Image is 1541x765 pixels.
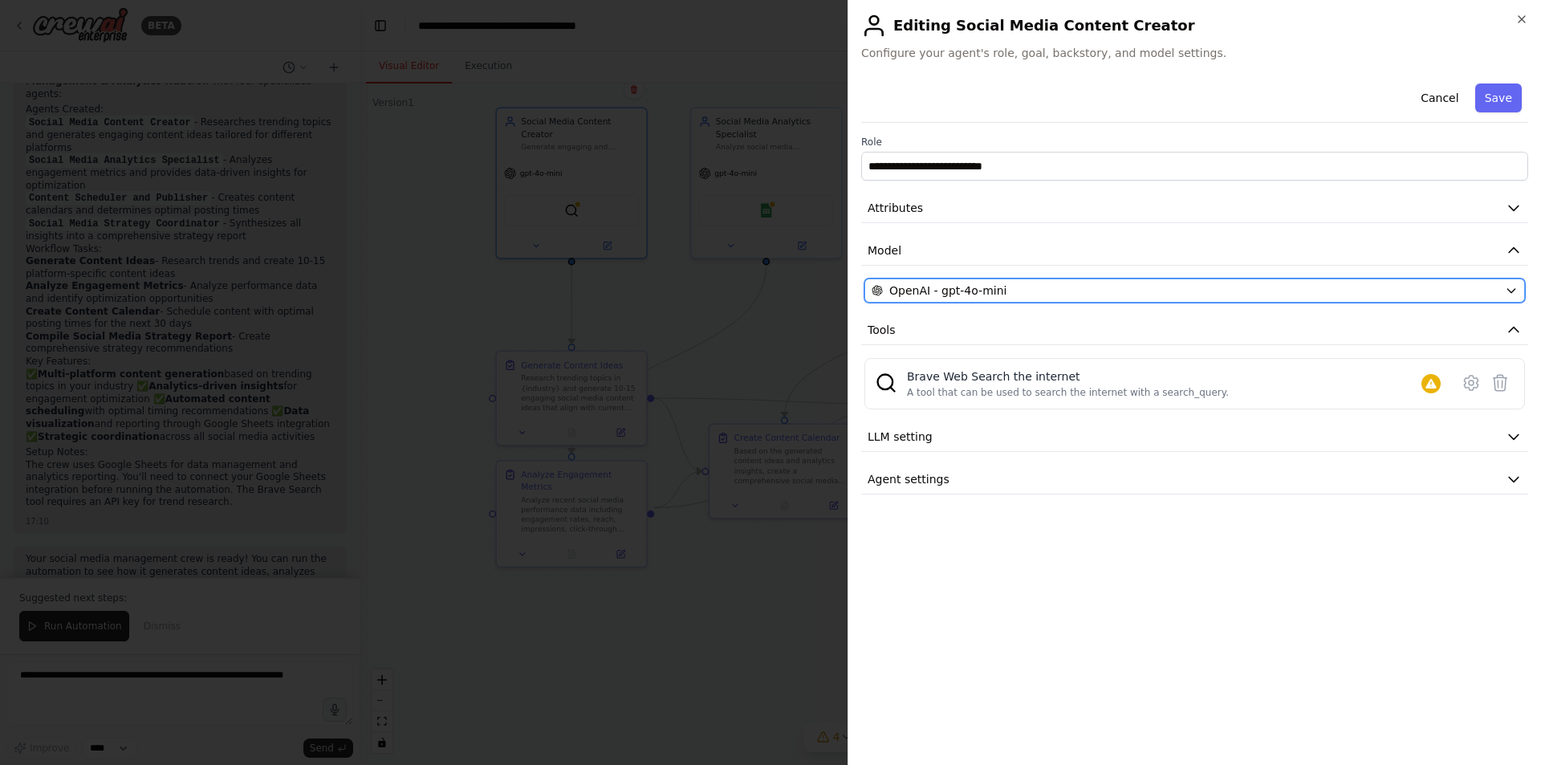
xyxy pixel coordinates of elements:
button: OpenAI - gpt-4o-mini [864,279,1525,303]
button: Delete tool [1486,368,1515,397]
button: Attributes [861,193,1528,223]
label: Role [861,136,1528,149]
span: Model [868,242,901,258]
button: Cancel [1411,83,1468,112]
span: Tools [868,322,896,338]
span: Attributes [868,200,923,216]
div: Brave Web Search the internet [907,368,1229,385]
span: OpenAI - gpt-4o-mini [889,283,1006,299]
div: A tool that can be used to search the internet with a search_query. [907,386,1229,399]
button: Save [1475,83,1522,112]
button: Agent settings [861,465,1528,494]
button: LLM setting [861,422,1528,452]
button: Model [861,236,1528,266]
button: Tools [861,315,1528,345]
span: LLM setting [868,429,933,445]
span: Configure your agent's role, goal, backstory, and model settings. [861,45,1528,61]
img: BraveSearchTool [875,372,897,394]
h2: Editing Social Media Content Creator [861,13,1528,39]
button: Configure tool [1457,368,1486,397]
span: Agent settings [868,471,949,487]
